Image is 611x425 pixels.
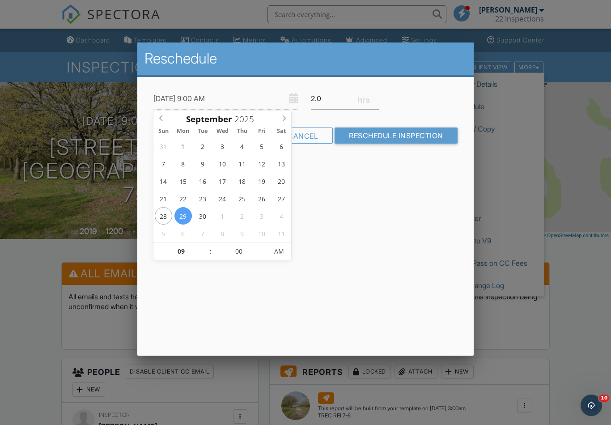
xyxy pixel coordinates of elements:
[273,155,290,172] span: September 13, 2025
[174,225,192,242] span: October 6, 2025
[174,190,192,207] span: September 22, 2025
[253,190,271,207] span: September 26, 2025
[155,190,172,207] span: September 21, 2025
[214,137,231,155] span: September 3, 2025
[253,225,271,242] span: October 10, 2025
[273,190,290,207] span: September 27, 2025
[174,137,192,155] span: September 1, 2025
[194,190,212,207] span: September 23, 2025
[212,242,267,260] input: Scroll to increment
[581,395,602,416] iframe: Intercom live chat
[232,128,252,134] span: Thu
[267,242,291,260] span: Click to toggle
[174,207,192,225] span: September 29, 2025
[144,50,466,68] h2: Reschedule
[233,155,251,172] span: September 11, 2025
[253,155,271,172] span: September 12, 2025
[153,128,173,134] span: Sun
[173,128,193,134] span: Mon
[153,242,208,260] input: Scroll to increment
[186,115,232,123] span: Scroll to increment
[233,137,251,155] span: September 4, 2025
[174,172,192,190] span: September 15, 2025
[253,172,271,190] span: September 19, 2025
[233,207,251,225] span: October 2, 2025
[214,172,231,190] span: September 17, 2025
[194,155,212,172] span: September 9, 2025
[272,128,291,134] span: Sat
[253,207,271,225] span: October 3, 2025
[193,128,212,134] span: Tue
[155,207,172,225] span: September 28, 2025
[214,155,231,172] span: September 10, 2025
[214,225,231,242] span: October 8, 2025
[253,137,271,155] span: September 5, 2025
[155,172,172,190] span: September 14, 2025
[194,207,212,225] span: September 30, 2025
[252,128,272,134] span: Fri
[194,137,212,155] span: September 2, 2025
[273,137,290,155] span: September 6, 2025
[233,225,251,242] span: October 9, 2025
[273,172,290,190] span: September 20, 2025
[155,137,172,155] span: August 31, 2025
[214,190,231,207] span: September 24, 2025
[232,113,262,125] input: Scroll to increment
[155,155,172,172] span: September 7, 2025
[335,127,458,144] input: Reschedule Inspection
[155,225,172,242] span: October 5, 2025
[194,172,212,190] span: September 16, 2025
[273,127,333,144] div: Cancel
[599,395,609,402] span: 10
[194,225,212,242] span: October 7, 2025
[212,128,232,134] span: Wed
[273,207,290,225] span: October 4, 2025
[233,172,251,190] span: September 18, 2025
[214,207,231,225] span: October 1, 2025
[209,242,212,260] span: :
[233,190,251,207] span: September 25, 2025
[174,155,192,172] span: September 8, 2025
[273,225,290,242] span: October 11, 2025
